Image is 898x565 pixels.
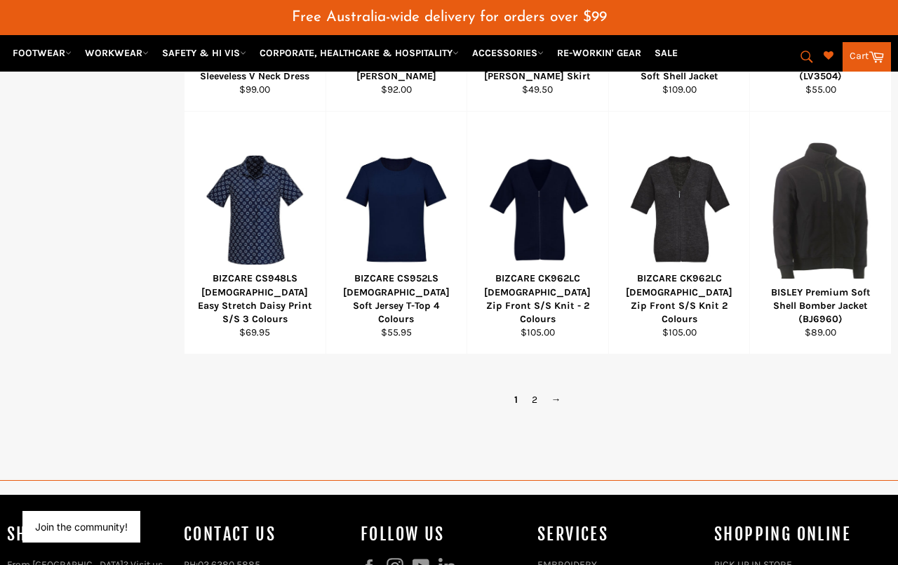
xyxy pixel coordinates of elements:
div: BIZCARE CK962LC [DEMOGRAPHIC_DATA] Zip Front S/S Knit 2 Colours [617,272,741,326]
div: BIZCARE CS952LS [DEMOGRAPHIC_DATA] Soft Jersey T-Top 4 Colours [335,272,458,326]
a: 2 [525,390,544,410]
span: Free Australia-wide delivery for orders over $99 [292,10,607,25]
a: SALE [649,41,683,65]
button: Join the community! [35,521,128,533]
a: FOOTWEAR [7,41,77,65]
h4: services [537,523,700,546]
a: BIZCARE CK962LC Ladies Zip Front S/S Knit - 2 ColoursBIZCARE CK962LC [DEMOGRAPHIC_DATA] Zip Front... [467,112,608,354]
a: BISLEY Premium Soft Shell Bomber Jacket (BJ6960)BISLEY Premium Soft Shell Bomber Jacket (BJ6960)$... [749,112,891,354]
a: SAFETY & HI VIS [156,41,252,65]
a: BIZCARE CS952LS Ladies Soft Jersey T-Top 4 ColoursBIZCARE CS952LS [DEMOGRAPHIC_DATA] Soft Jersey ... [326,112,467,354]
h4: Follow us [361,523,523,546]
a: RE-WORKIN' GEAR [551,41,647,65]
a: CORPORATE, HEALTHCARE & HOSPITALITY [254,41,464,65]
a: ACCESSORIES [467,41,549,65]
h4: Shop In Store [7,523,170,546]
a: WORKWEAR [79,41,154,65]
h4: SHOPPING ONLINE [714,523,877,546]
a: BIZCARE CS948LS Ladies Easy Stretch Daisy Print S/S 3 ColoursBIZCARE CS948LS [DEMOGRAPHIC_DATA] E... [184,112,326,354]
a: BIZCARE CK962LC Ladies Zip Front S/S Knit 2 ColoursBIZCARE CK962LC [DEMOGRAPHIC_DATA] Zip Front S... [608,112,750,354]
div: BIZCARE CS948LS [DEMOGRAPHIC_DATA] Easy Stretch Daisy Print S/S 3 Colours [194,272,317,326]
span: 1 [507,390,525,410]
a: Cart [843,42,891,72]
div: BISLEY Premium Soft Shell Bomber Jacket (BJ6960) [759,286,883,326]
div: BIZCARE CK962LC [DEMOGRAPHIC_DATA] Zip Front S/S Knit - 2 Colours [476,272,600,326]
h4: Contact Us [184,523,347,546]
a: → [544,390,568,410]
